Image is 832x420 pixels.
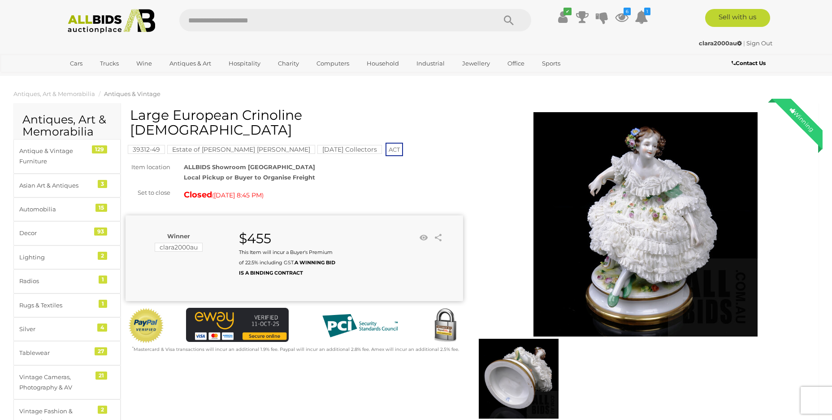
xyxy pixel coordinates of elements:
img: Large European Crinoline Lady [479,339,559,419]
strong: $455 [239,230,271,247]
div: Winning [781,99,823,140]
img: Secured by Rapid SSL [427,308,463,344]
div: 4 [97,324,107,332]
div: Automobilia [19,204,93,214]
div: Antique & Vintage Furniture [19,146,93,167]
div: 21 [95,372,107,380]
i: ✔ [563,8,572,15]
button: Search [486,9,531,31]
a: Radios 1 [13,269,121,293]
a: Jewellery [456,56,496,71]
a: Rugs & Textiles 1 [13,293,121,317]
a: Sell with us [705,9,770,27]
a: [GEOGRAPHIC_DATA] [64,71,139,86]
a: Automobilia 15 [13,197,121,221]
h1: Large European Crinoline [DEMOGRAPHIC_DATA] [130,108,461,137]
img: Official PayPal Seal [128,308,165,344]
a: 1 [635,9,648,25]
a: Charity [272,56,305,71]
div: Vintage Cameras, Photography & AV [19,372,93,393]
a: Vintage Cameras, Photography & AV 21 [13,365,121,400]
a: Decor 93 [13,221,121,245]
img: eWAY Payment Gateway [186,308,289,342]
img: Large European Crinoline Lady [533,112,758,337]
span: [DATE] 8:45 PM [214,191,262,199]
div: 1 [99,276,107,284]
a: ✔ [556,9,569,25]
a: 39312-49 [128,146,165,153]
span: | [743,39,745,47]
div: 2 [98,406,107,414]
a: [DATE] Collectors [317,146,382,153]
div: Tablewear [19,348,93,358]
a: Asian Art & Antiques 3 [13,174,121,197]
b: Contact Us [732,60,766,66]
div: 129 [92,145,107,153]
div: 2 [98,252,107,260]
a: Antiques & Vintage [104,90,160,97]
strong: Local Pickup or Buyer to Organise Freight [184,174,315,181]
mark: clara2000au [155,243,203,252]
a: Sign Out [746,39,772,47]
div: Asian Art & Antiques [19,180,93,191]
div: 27 [95,347,107,355]
a: clara2000au [699,39,743,47]
a: Contact Us [732,58,768,68]
h2: Antiques, Art & Memorabilia [22,114,112,138]
small: This Item will incur a Buyer's Premium of 22.5% including GST. [239,249,335,276]
a: Household [361,56,405,71]
mark: [DATE] Collectors [317,145,382,154]
span: ACT [386,143,403,156]
a: Lighting 2 [13,245,121,269]
a: Antiques, Art & Memorabilia [13,90,95,97]
div: Silver [19,324,93,334]
a: 6 [615,9,628,25]
i: 6 [624,8,631,15]
a: Industrial [411,56,451,71]
li: Watch this item [417,231,430,245]
a: Office [502,56,530,71]
a: Estate of [PERSON_NAME] [PERSON_NAME] [167,146,315,153]
span: ( ) [212,192,264,199]
img: Allbids.com.au [63,9,160,34]
div: Lighting [19,252,93,262]
a: Cars [64,56,88,71]
a: Silver 4 [13,317,121,341]
b: Winner [167,232,190,240]
a: Tablewear 27 [13,341,121,365]
mark: 39312-49 [128,145,165,154]
div: Set to close [119,188,177,198]
strong: clara2000au [699,39,742,47]
strong: ALLBIDS Showroom [GEOGRAPHIC_DATA] [184,163,315,171]
div: 1 [99,300,107,308]
a: Computers [311,56,355,71]
small: Mastercard & Visa transactions will incur an additional 1.9% fee. Paypal will incur an additional... [132,346,459,352]
a: Sports [536,56,566,71]
a: Trucks [94,56,125,71]
a: Hospitality [223,56,266,71]
a: Antiques & Art [164,56,217,71]
img: PCI DSS compliant [315,308,405,344]
div: Decor [19,228,93,238]
a: Wine [130,56,158,71]
div: 93 [94,227,107,236]
div: 15 [95,204,107,212]
strong: Closed [184,190,212,200]
i: 1 [644,8,650,15]
div: 3 [98,180,107,188]
div: Rugs & Textiles [19,300,93,311]
mark: Estate of [PERSON_NAME] [PERSON_NAME] [167,145,315,154]
div: Radios [19,276,93,286]
a: Antique & Vintage Furniture 129 [13,139,121,174]
div: Item location [119,162,177,172]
